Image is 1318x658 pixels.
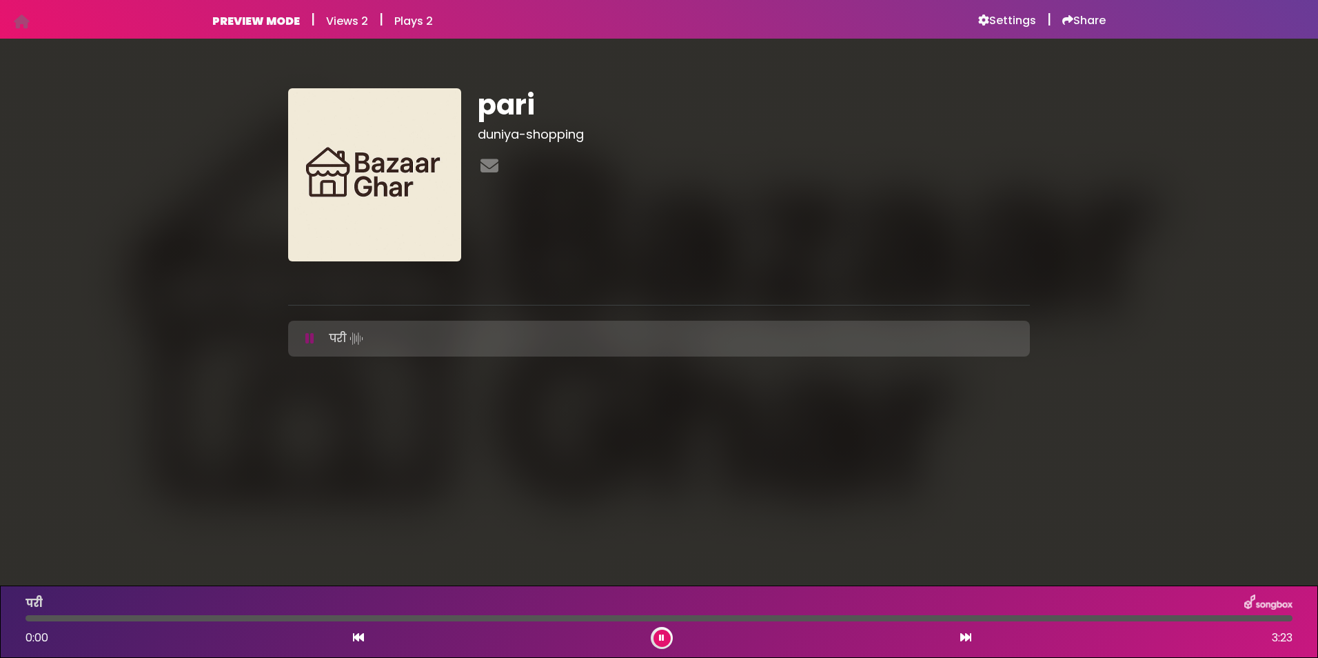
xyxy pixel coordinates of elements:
img: waveform4.gif [347,329,366,348]
a: Share [1062,14,1106,28]
h3: duniya-shopping [478,127,1030,142]
h5: | [1047,11,1051,28]
h1: pari [478,88,1030,121]
h6: Views 2 [326,14,368,28]
a: Settings [978,14,1036,28]
h5: | [379,11,383,28]
h6: PREVIEW MODE [212,14,300,28]
h5: | [311,11,315,28]
h6: Plays 2 [394,14,433,28]
p: परी [329,329,366,348]
img: 4vGZ4QXSguwBTn86kXf1 [288,88,461,261]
